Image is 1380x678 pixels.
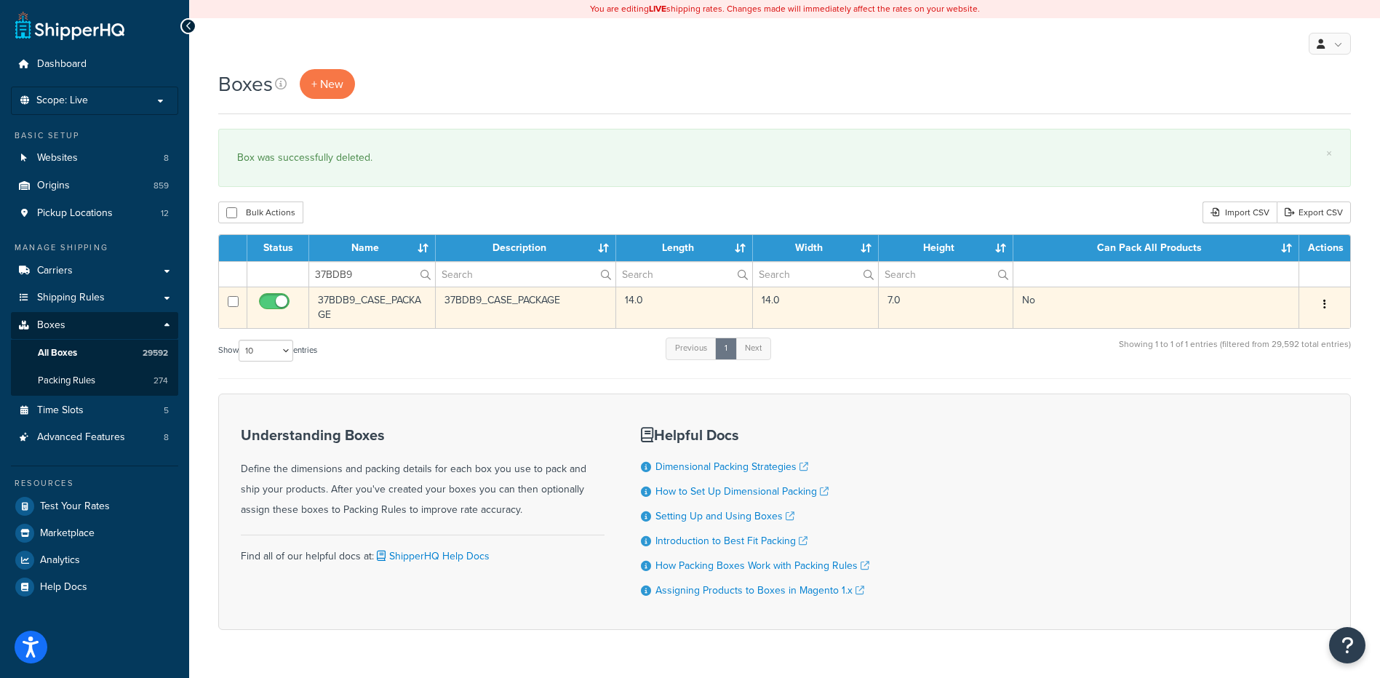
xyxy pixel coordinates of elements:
[655,484,829,499] a: How to Set Up Dimensional Packing
[40,500,110,513] span: Test Your Rates
[11,51,178,78] a: Dashboard
[40,581,87,594] span: Help Docs
[616,287,752,328] td: 14.0
[11,145,178,172] a: Websites 8
[164,152,169,164] span: 8
[879,287,1013,328] td: 7.0
[164,431,169,444] span: 8
[1329,627,1365,663] button: Open Resource Center
[655,533,807,549] a: Introduction to Best Fit Packing
[641,427,869,443] h3: Helpful Docs
[37,265,73,277] span: Carriers
[239,340,293,362] select: Showentries
[218,340,317,362] label: Show entries
[164,404,169,417] span: 5
[11,367,178,394] a: Packing Rules 274
[309,262,435,287] input: Search
[715,338,737,359] a: 1
[11,312,178,395] li: Boxes
[436,235,617,261] th: Description : activate to sort column ascending
[436,287,617,328] td: 37BDB9_CASE_PACKAGE
[11,200,178,227] a: Pickup Locations 12
[655,583,864,598] a: Assigning Products to Boxes in Magento 1.x
[374,549,490,564] a: ShipperHQ Help Docs
[309,235,436,261] th: Name : activate to sort column ascending
[436,262,616,287] input: Search
[153,180,169,192] span: 859
[241,427,605,520] div: Define the dimensions and packing details for each box you use to pack and ship your products. Af...
[879,262,1012,287] input: Search
[38,375,95,387] span: Packing Rules
[37,292,105,304] span: Shipping Rules
[37,58,87,71] span: Dashboard
[11,172,178,199] a: Origins 859
[37,431,125,444] span: Advanced Features
[655,509,794,524] a: Setting Up and Using Boxes
[11,200,178,227] li: Pickup Locations
[247,235,309,261] th: Status
[11,397,178,424] a: Time Slots 5
[311,76,343,92] span: + New
[153,375,168,387] span: 274
[1119,336,1351,367] div: Showing 1 to 1 of 1 entries (filtered from 29,592 total entries)
[753,235,880,261] th: Width : activate to sort column ascending
[753,287,880,328] td: 14.0
[655,558,869,573] a: How Packing Boxes Work with Packing Rules
[161,207,169,220] span: 12
[735,338,771,359] a: Next
[11,258,178,284] a: Carriers
[241,427,605,443] h3: Understanding Boxes
[11,424,178,451] li: Advanced Features
[40,554,80,567] span: Analytics
[218,202,303,223] button: Bulk Actions
[218,70,273,98] h1: Boxes
[11,172,178,199] li: Origins
[1013,287,1299,328] td: No
[655,459,808,474] a: Dimensional Packing Strategies
[37,404,84,417] span: Time Slots
[241,535,605,567] div: Find all of our helpful docs at:
[1013,235,1299,261] th: Can Pack All Products : activate to sort column ascending
[11,340,178,367] li: All Boxes
[11,312,178,339] a: Boxes
[11,397,178,424] li: Time Slots
[11,493,178,519] a: Test Your Rates
[37,180,70,192] span: Origins
[616,235,752,261] th: Length : activate to sort column ascending
[11,242,178,254] div: Manage Shipping
[11,284,178,311] a: Shipping Rules
[1326,148,1332,159] a: ×
[38,347,77,359] span: All Boxes
[36,95,88,107] span: Scope: Live
[11,520,178,546] a: Marketplace
[1277,202,1351,223] a: Export CSV
[1202,202,1277,223] div: Import CSV
[753,262,879,287] input: Search
[300,69,355,99] a: + New
[37,152,78,164] span: Websites
[879,235,1013,261] th: Height : activate to sort column ascending
[666,338,717,359] a: Previous
[11,547,178,573] a: Analytics
[649,2,666,15] b: LIVE
[309,287,436,328] td: 37BDB9_CASE_PACKAGE
[11,424,178,451] a: Advanced Features 8
[37,319,65,332] span: Boxes
[11,340,178,367] a: All Boxes 29592
[37,207,113,220] span: Pickup Locations
[616,262,751,287] input: Search
[11,129,178,142] div: Basic Setup
[11,145,178,172] li: Websites
[11,574,178,600] a: Help Docs
[143,347,168,359] span: 29592
[40,527,95,540] span: Marketplace
[237,148,1332,168] div: Box was successfully deleted.
[15,11,124,40] a: ShipperHQ Home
